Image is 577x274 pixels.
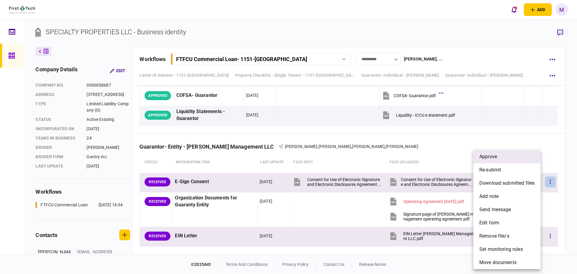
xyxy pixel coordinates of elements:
[479,219,499,226] span: edit form
[479,206,511,213] span: send message
[479,232,509,240] span: remove file/s
[479,246,523,253] span: set monitoring rules
[479,259,517,266] span: Move documents
[479,180,535,187] span: download submitted files
[479,166,501,174] span: re-submit
[479,193,499,200] span: add note
[479,153,497,160] span: approve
